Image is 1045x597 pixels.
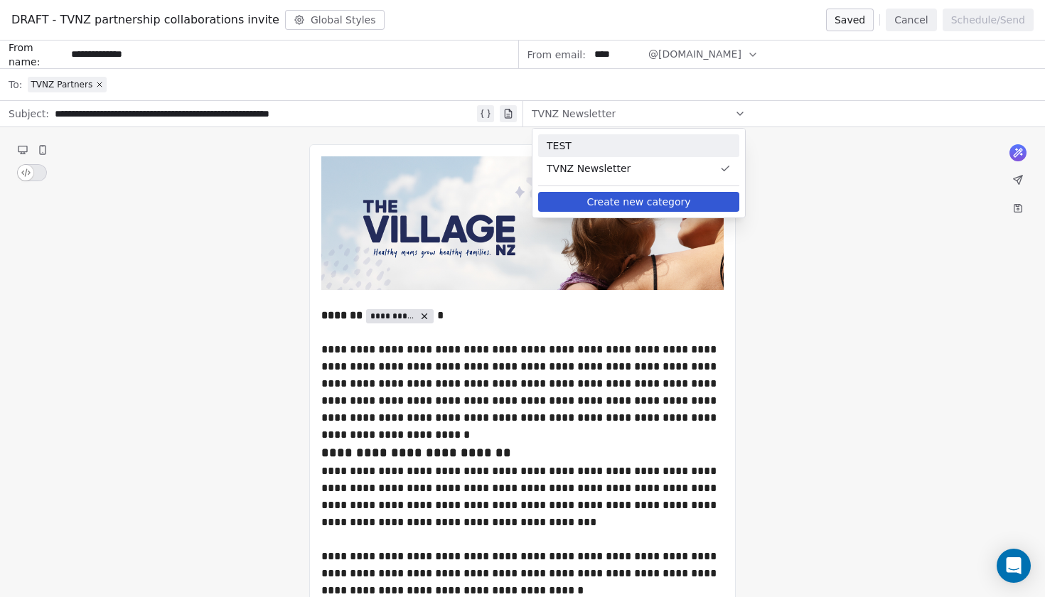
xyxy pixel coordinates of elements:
button: Create new category [538,192,739,212]
span: TEST [547,139,731,153]
span: TVNZ Newsletter [547,161,714,176]
span: To: [9,77,22,92]
span: Subject: [9,107,49,125]
button: Global Styles [285,10,385,30]
span: DRAFT - TVNZ partnership collaborations invite [11,11,279,28]
span: From name: [9,41,65,69]
div: Suggestions [538,134,739,180]
span: TVNZ Partners [31,79,92,90]
span: From email: [527,48,586,62]
span: TVNZ Newsletter [532,107,616,121]
button: Schedule/Send [943,9,1034,31]
span: @[DOMAIN_NAME] [648,47,741,62]
button: Saved [826,9,874,31]
button: Cancel [886,9,936,31]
